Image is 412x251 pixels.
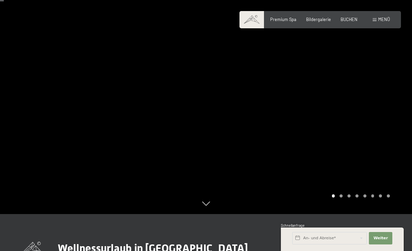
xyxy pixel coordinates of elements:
[373,235,388,241] span: Weiter
[340,194,343,197] div: Carousel Page 2
[332,194,335,197] div: Carousel Page 1 (Current Slide)
[330,194,390,197] div: Carousel Pagination
[371,194,374,197] div: Carousel Page 6
[306,17,331,22] a: Bildergalerie
[378,17,390,22] span: Menü
[355,194,359,197] div: Carousel Page 4
[347,194,351,197] div: Carousel Page 3
[341,17,357,22] a: BUCHEN
[387,194,390,197] div: Carousel Page 8
[363,194,366,197] div: Carousel Page 5
[369,232,392,244] button: Weiter
[379,194,382,197] div: Carousel Page 7
[281,223,305,228] span: Schnellanfrage
[270,17,296,22] a: Premium Spa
